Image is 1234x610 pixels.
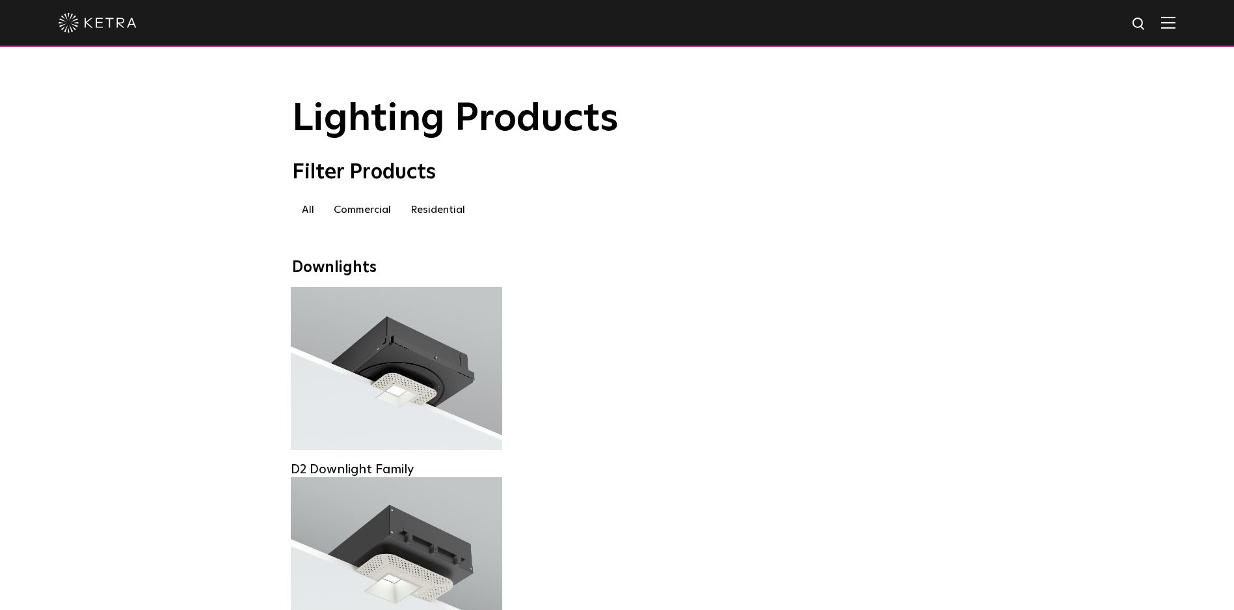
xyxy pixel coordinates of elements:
[292,258,943,277] div: Downlights
[59,13,137,33] img: ketra-logo-2019-white
[401,198,475,221] label: Residential
[292,198,324,221] label: All
[292,160,943,185] div: Filter Products
[291,462,502,477] div: D2 Downlight Family
[324,198,401,221] label: Commercial
[1131,16,1147,33] img: search icon
[291,287,502,458] a: D2 Downlight Family Lumen Output:1200Colors:White / Black / Gloss Black / Silver / Bronze / Silve...
[1161,16,1175,29] img: Hamburger%20Nav.svg
[292,100,619,139] span: Lighting Products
